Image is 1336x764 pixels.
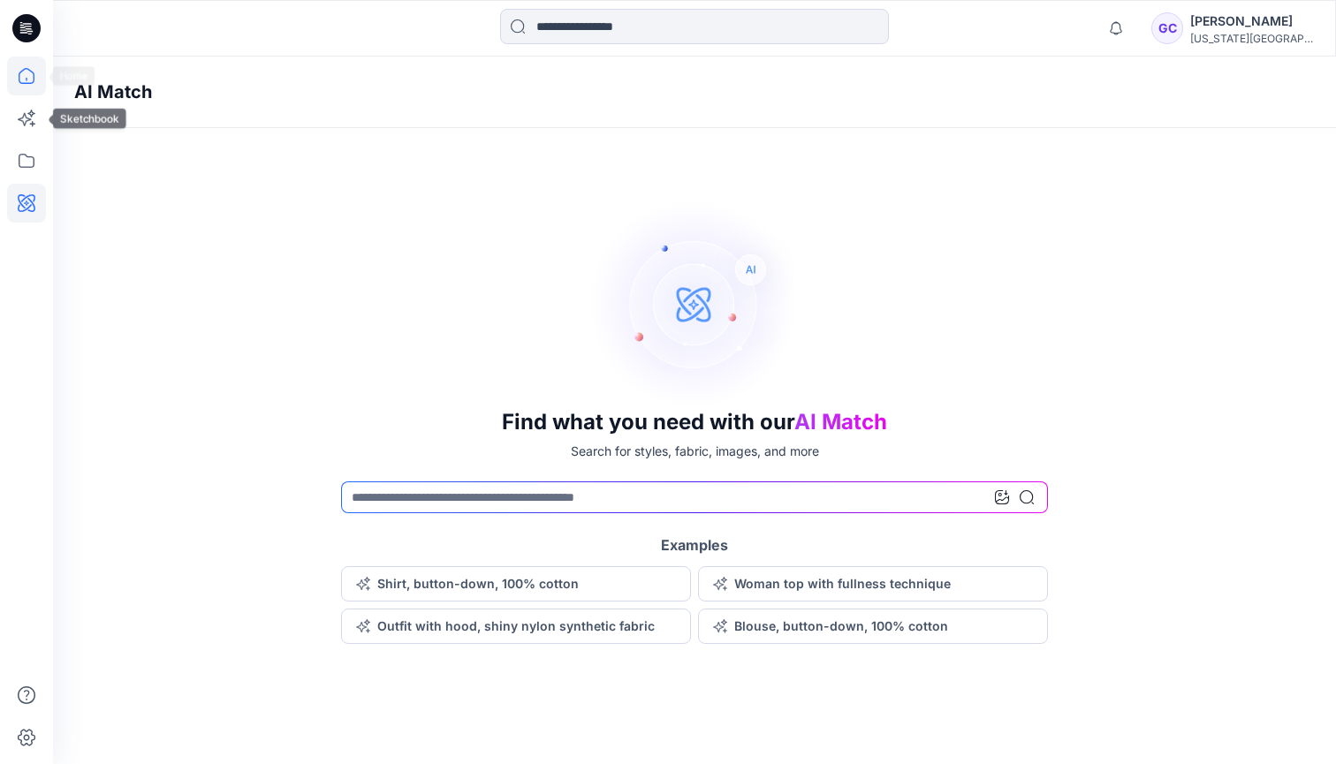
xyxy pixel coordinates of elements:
h5: Examples [661,534,728,556]
h3: Find what you need with our [502,410,887,435]
p: Search for styles, fabric, images, and more [571,442,819,460]
div: [PERSON_NAME] [1190,11,1314,32]
button: Blouse, button-down, 100% cotton [698,609,1048,644]
button: Woman top with fullness technique [698,566,1048,601]
img: AI Search [588,198,801,410]
div: GC [1151,12,1183,44]
h4: AI Match [74,81,152,102]
button: Outfit with hood, shiny nylon synthetic fabric [341,609,691,644]
div: [US_STATE][GEOGRAPHIC_DATA]... [1190,32,1314,45]
span: AI Match [794,409,887,435]
button: Shirt, button-down, 100% cotton [341,566,691,601]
